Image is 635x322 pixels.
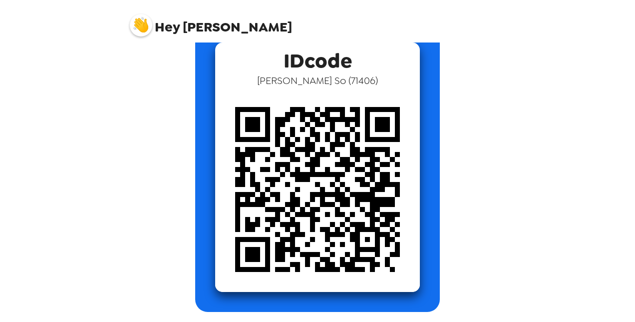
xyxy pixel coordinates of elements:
[215,87,420,292] img: qr code
[155,18,180,36] span: Hey
[130,9,292,34] span: [PERSON_NAME]
[257,74,378,87] span: [PERSON_NAME] So ( 71406 )
[130,14,152,36] img: profile pic
[284,42,352,74] span: IDcode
